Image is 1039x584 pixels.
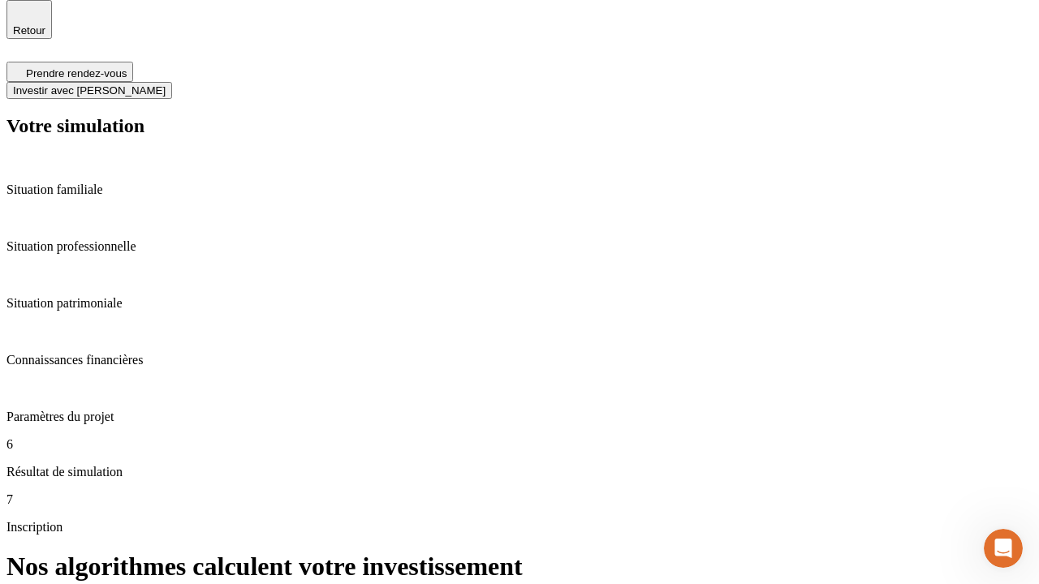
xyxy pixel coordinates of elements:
p: Connaissances financières [6,353,1033,367]
span: Prendre rendez-vous [26,67,127,79]
button: Investir avec [PERSON_NAME] [6,82,172,99]
p: Inscription [6,520,1033,535]
p: Situation familiale [6,182,1033,197]
button: Prendre rendez-vous [6,62,133,82]
h1: Nos algorithmes calculent votre investissement [6,552,1033,582]
span: Investir avec [PERSON_NAME] [13,84,166,97]
h2: Votre simulation [6,115,1033,137]
p: Situation patrimoniale [6,296,1033,311]
p: 6 [6,437,1033,452]
span: Retour [13,24,45,36]
iframe: Intercom live chat [984,529,1023,568]
p: Situation professionnelle [6,239,1033,254]
p: Paramètres du projet [6,410,1033,424]
p: Résultat de simulation [6,465,1033,479]
p: 7 [6,492,1033,507]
